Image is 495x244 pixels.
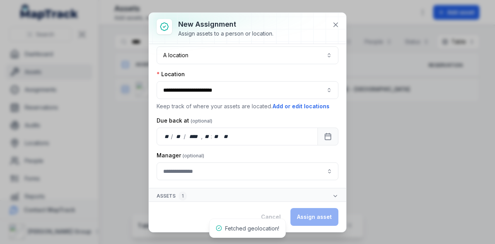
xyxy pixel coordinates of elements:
[179,191,187,201] div: 1
[174,133,184,140] div: month,
[222,133,230,140] div: am/pm,
[178,30,273,38] div: Assign assets to a person or location.
[157,102,338,111] p: Keep track of where your assets are located.
[157,117,212,125] label: Due back at
[213,133,220,140] div: minute,
[157,152,204,159] label: Manager
[211,133,213,140] div: :
[157,70,185,78] label: Location
[186,133,201,140] div: year,
[157,191,187,201] span: Assets
[157,46,338,64] button: A location
[171,133,174,140] div: /
[184,133,186,140] div: /
[201,133,203,140] div: ,
[157,162,338,180] input: assignment-add:cf[907ad3fd-eed4-49d8-ad84-d22efbadc5a5]-label
[178,19,273,30] h3: New assignment
[225,225,279,232] span: Fetched geolocation!
[163,133,171,140] div: day,
[272,102,330,111] button: Add or edit locations
[317,128,338,145] button: Calendar
[149,188,346,204] button: Assets1
[203,133,211,140] div: hour,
